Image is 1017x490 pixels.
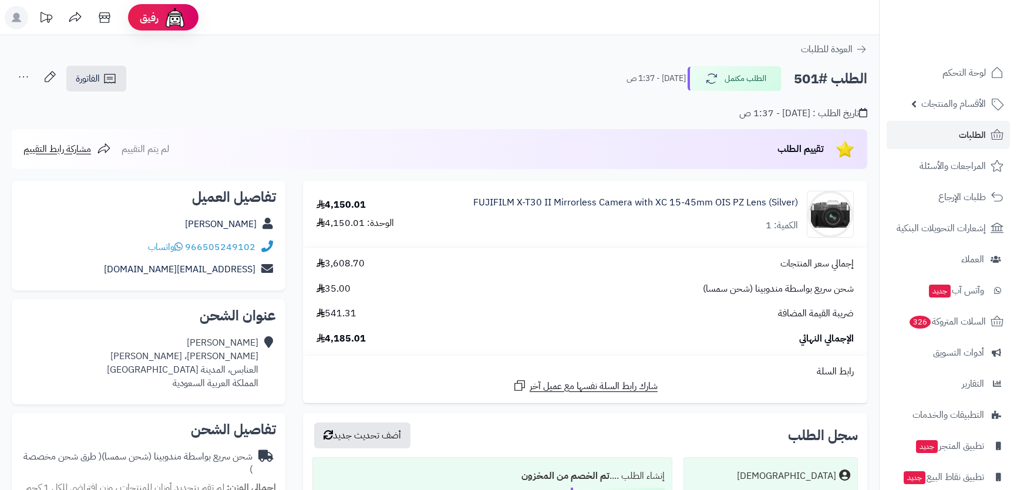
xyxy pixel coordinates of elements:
[23,142,91,156] span: مشاركة رابط التقييم
[904,471,925,484] span: جديد
[513,379,658,393] a: شارك رابط السلة نفسها مع عميل آخر
[916,440,938,453] span: جديد
[21,450,252,477] div: شحن سريع بواسطة مندوبينا (شحن سمسا)
[887,276,1010,305] a: وآتس آبجديد
[801,42,867,56] a: العودة للطلبات
[938,189,986,205] span: طلبات الإرجاع
[31,6,60,32] a: تحديثات المنصة
[703,282,854,296] span: شحن سريع بواسطة مندوبينا (شحن سمسا)
[140,11,159,25] span: رفيق
[148,240,183,254] a: واتساب
[933,344,984,361] span: أدوات التسويق
[316,217,394,230] div: الوحدة: 4,150.01
[737,469,836,483] div: [DEMOGRAPHIC_DATA]
[920,158,986,174] span: المراجعات والأسئلة
[76,72,100,86] span: الفاتورة
[530,380,658,393] span: شارك رابط السلة نفسها مع عميل آخر
[801,42,853,56] span: العودة للطلبات
[887,432,1010,460] a: تطبيق المتجرجديد
[887,370,1010,398] a: التقارير
[887,339,1010,367] a: أدوات التسويق
[887,59,1010,87] a: لوحة التحكم
[185,240,255,254] a: 966505249102
[937,33,1006,58] img: logo-2.png
[316,198,366,212] div: 4,150.01
[962,376,984,392] span: التقارير
[928,282,984,299] span: وآتس آب
[887,183,1010,211] a: طلبات الإرجاع
[887,214,1010,242] a: إشعارات التحويلات البنكية
[912,407,984,423] span: التطبيقات والخدمات
[627,73,686,85] small: [DATE] - 1:37 ص
[887,307,1010,336] a: السلات المتروكة326
[778,307,854,320] span: ضريبة القيمة المضافة
[521,469,609,483] b: تم الخصم من المخزون
[739,107,867,120] div: تاريخ الطلب : [DATE] - 1:37 ص
[21,190,276,204] h2: تفاصيل العميل
[887,401,1010,429] a: التطبيقات والخدمات
[942,65,986,81] span: لوحة التحكم
[961,251,984,268] span: العملاء
[163,6,187,29] img: ai-face.png
[780,257,854,271] span: إجمالي سعر المنتجات
[688,66,782,91] button: الطلب مكتمل
[959,127,986,143] span: الطلبات
[887,245,1010,273] a: العملاء
[316,332,366,346] span: 4,185.01
[21,423,276,437] h2: تفاصيل الشحن
[107,336,258,390] div: [PERSON_NAME] [PERSON_NAME]، [PERSON_NAME] العنابس، المدينة [GEOGRAPHIC_DATA] المملكة العربية الس...
[122,142,169,156] span: لم يتم التقييم
[320,465,665,488] div: إنشاء الطلب ....
[766,219,798,232] div: الكمية: 1
[794,67,867,91] h2: الطلب #501
[473,196,798,209] a: FUJIFILM X-T30 II Mirrorless Camera with XC 15-45mm OIS PZ Lens (Silver)
[308,365,863,379] div: رابط السلة
[902,469,984,485] span: تطبيق نقاط البيع
[316,282,351,296] span: 35.00
[788,428,858,442] h3: سجل الطلب
[104,262,255,276] a: [EMAIL_ADDRESS][DOMAIN_NAME]
[807,191,853,238] img: 1728140112-1630576160_1662379-90x90.jpg
[908,313,986,330] span: السلات المتروكة
[314,423,410,448] button: أضف تحديث جديد
[929,285,951,298] span: جديد
[316,257,365,271] span: 3,608.70
[23,450,252,477] span: ( طرق شحن مخصصة )
[887,121,1010,149] a: الطلبات
[915,438,984,454] span: تطبيق المتجر
[23,142,111,156] a: مشاركة رابط التقييم
[21,309,276,323] h2: عنوان الشحن
[66,66,126,92] a: الفاتورة
[887,152,1010,180] a: المراجعات والأسئلة
[921,96,986,112] span: الأقسام والمنتجات
[316,307,356,320] span: 541.31
[910,316,931,329] span: 326
[897,220,986,236] span: إشعارات التحويلات البنكية
[777,142,824,156] span: تقييم الطلب
[185,217,257,231] a: [PERSON_NAME]
[799,332,854,346] span: الإجمالي النهائي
